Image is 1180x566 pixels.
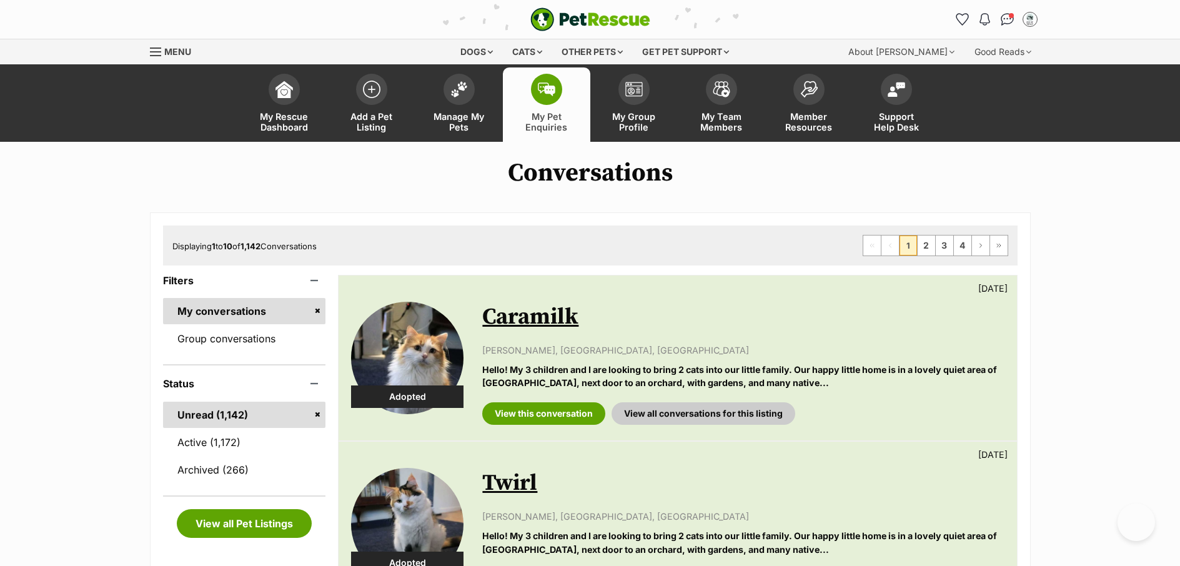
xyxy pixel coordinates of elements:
a: My conversations [163,298,326,324]
header: Status [163,378,326,389]
span: Member Resources [781,111,837,132]
span: My Group Profile [606,111,662,132]
img: Caramilk [351,302,464,414]
a: View all conversations for this listing [612,402,795,425]
a: My Team Members [678,67,765,142]
a: Member Resources [765,67,853,142]
span: My Rescue Dashboard [256,111,312,132]
div: Get pet support [633,39,738,64]
strong: 10 [223,241,232,251]
span: Previous page [881,236,899,256]
img: help-desk-icon-fdf02630f3aa405de69fd3d07c3f3aa587a6932b1a1747fa1d2bba05be0121f9.svg [888,82,905,97]
img: team-members-icon-5396bd8760b3fe7c0b43da4ab00e1e3bb1a5d9ba89233759b79545d2d3fc5d0d.svg [713,81,730,97]
header: Filters [163,275,326,286]
div: About [PERSON_NAME] [840,39,963,64]
button: Notifications [975,9,995,29]
span: Support Help Desk [868,111,925,132]
strong: 1,142 [240,241,260,251]
p: [PERSON_NAME], [GEOGRAPHIC_DATA], [GEOGRAPHIC_DATA] [482,510,1004,523]
img: logo-e224e6f780fb5917bec1dbf3a21bbac754714ae5b6737aabdf751b685950b380.svg [530,7,650,31]
span: My Pet Enquiries [518,111,575,132]
a: My Group Profile [590,67,678,142]
p: [DATE] [978,282,1008,295]
img: add-pet-listing-icon-0afa8454b4691262ce3f59096e99ab1cd57d4a30225e0717b998d2c9b9846f56.svg [363,81,380,98]
span: Menu [164,46,191,57]
ul: Account quick links [953,9,1040,29]
span: First page [863,236,881,256]
a: Add a Pet Listing [328,67,415,142]
a: Manage My Pets [415,67,503,142]
div: Dogs [452,39,502,64]
a: Next page [972,236,989,256]
a: Unread (1,142) [163,402,326,428]
a: Page 2 [918,236,935,256]
img: dashboard-icon-eb2f2d2d3e046f16d808141f083e7271f6b2e854fb5c12c21221c1fb7104beca.svg [275,81,293,98]
div: Adopted [351,385,464,408]
div: Cats [503,39,551,64]
span: Displaying to of Conversations [172,241,317,251]
a: My Pet Enquiries [503,67,590,142]
img: Belle Vie Animal Rescue profile pic [1024,13,1036,26]
button: My account [1020,9,1040,29]
nav: Pagination [863,235,1008,256]
a: Favourites [953,9,973,29]
span: My Team Members [693,111,750,132]
p: [DATE] [978,448,1008,461]
img: member-resources-icon-8e73f808a243e03378d46382f2149f9095a855e16c252ad45f914b54edf8863c.svg [800,81,818,97]
a: Active (1,172) [163,429,326,455]
a: View all Pet Listings [177,509,312,538]
a: Twirl [482,469,537,497]
p: [PERSON_NAME], [GEOGRAPHIC_DATA], [GEOGRAPHIC_DATA] [482,344,1004,357]
div: Good Reads [966,39,1040,64]
p: Hello! My 3 children and I are looking to bring 2 cats into our little family. Our happy little h... [482,363,1004,390]
a: Menu [150,39,200,62]
img: manage-my-pets-icon-02211641906a0b7f246fdf0571729dbe1e7629f14944591b6c1af311fb30b64b.svg [450,81,468,97]
a: View this conversation [482,402,605,425]
img: pet-enquiries-icon-7e3ad2cf08bfb03b45e93fb7055b45f3efa6380592205ae92323e6603595dc1f.svg [538,82,555,96]
span: Add a Pet Listing [344,111,400,132]
img: group-profile-icon-3fa3cf56718a62981997c0bc7e787c4b2cf8bcc04b72c1350f741eb67cf2f40e.svg [625,82,643,97]
a: Archived (266) [163,457,326,483]
strong: 1 [212,241,216,251]
a: PetRescue [530,7,650,31]
a: Caramilk [482,303,578,331]
span: Page 1 [900,236,917,256]
a: My Rescue Dashboard [240,67,328,142]
a: Page 3 [936,236,953,256]
a: Group conversations [163,325,326,352]
a: Page 4 [954,236,971,256]
a: Support Help Desk [853,67,940,142]
img: notifications-46538b983faf8c2785f20acdc204bb7945ddae34d4c08c2a6579f10ce5e182be.svg [979,13,989,26]
a: Last page [990,236,1008,256]
div: Other pets [553,39,632,64]
span: Manage My Pets [431,111,487,132]
img: chat-41dd97257d64d25036548639549fe6c8038ab92f7586957e7f3b1b290dea8141.svg [1001,13,1014,26]
iframe: Help Scout Beacon - Open [1118,504,1155,541]
p: Hello! My 3 children and I are looking to bring 2 cats into our little family. Our happy little h... [482,529,1004,556]
a: Conversations [998,9,1018,29]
